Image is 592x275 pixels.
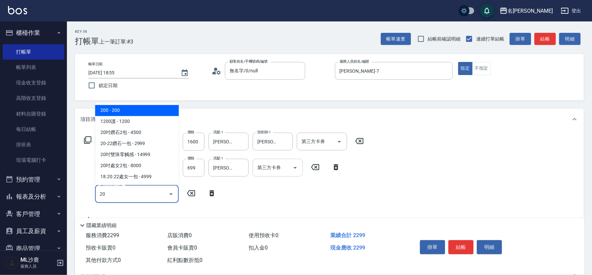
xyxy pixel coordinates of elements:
[510,33,531,45] button: 掛單
[334,136,345,147] button: Open
[480,4,494,17] button: save
[3,188,64,205] button: 報表及分析
[86,245,115,251] span: 預收卡販賣 0
[448,240,474,254] button: 結帳
[497,4,556,18] button: 名[PERSON_NAME]
[213,130,223,135] label: 洗髮-1
[166,189,176,199] button: Close
[167,232,192,238] span: 店販消費 0
[428,36,461,43] span: 結帳前確認明細
[75,29,99,34] h2: Key In
[559,33,581,45] button: 明細
[3,171,64,188] button: 預約管理
[340,59,369,64] label: 服務人員姓名/編號
[477,240,502,254] button: 明細
[75,37,99,46] h3: 打帳單
[3,240,64,257] button: 商品管理
[20,263,55,269] p: 服務人員
[249,232,279,238] span: 使用預收卡 0
[95,127,179,138] span: 20吋鑽石2包 - 4500
[213,156,223,161] label: 洗髮-1
[458,62,473,75] button: 指定
[187,130,194,135] label: 價格
[3,205,64,223] button: 客戶管理
[472,62,491,75] button: 不指定
[230,59,268,64] label: 顧客姓名/手機號碼/編號
[3,122,64,137] a: 每日結帳
[99,82,117,89] span: 鎖定日期
[3,137,64,152] a: 排班表
[95,105,179,116] span: 200 - 200
[88,62,102,67] label: 帳單日期
[381,33,411,45] button: 帳單速查
[95,160,179,171] span: 20吋處女2包 - 8000
[99,38,134,46] span: 上一筆訂單:#3
[3,152,64,168] a: 現場電腦打卡
[3,44,64,60] a: 打帳單
[330,232,365,238] span: 業績合計 2299
[3,90,64,106] a: 高階收支登錄
[5,256,19,270] img: Person
[80,116,100,123] p: 項目消費
[3,60,64,75] a: 帳單列表
[95,149,179,160] span: 20吋雙珠零觸感 - 14999
[420,240,445,254] button: 掛單
[257,130,271,135] label: 技術師-1
[249,245,268,251] span: 扣入金 0
[8,6,27,14] img: Logo
[88,67,174,78] input: YYYY/MM/DD hh:mm
[3,75,64,90] a: 現金收支登錄
[95,171,179,182] span: 18.20.22處女一包 - 4999
[476,36,504,43] span: 連續打單結帳
[290,162,301,173] button: Open
[3,106,64,122] a: 材料自購登錄
[167,245,197,251] span: 會員卡販賣 0
[167,257,202,263] span: 紅利點數折抵 0
[508,7,553,15] div: 名[PERSON_NAME]
[95,138,179,149] span: 20-22鑽石一包 - 2999
[20,257,55,263] h5: ML沙鹿
[177,65,193,81] button: Choose date, selected date is 2025-08-14
[3,222,64,240] button: 員工及薪資
[86,257,121,263] span: 其他付款方式 0
[75,109,584,130] div: 項目消費
[558,5,584,17] button: 登出
[95,116,179,127] span: 1200護 - 1200
[534,33,556,45] button: 結帳
[86,222,116,229] p: 隱藏業績明細
[330,245,365,251] span: 現金應收 2299
[187,156,194,161] label: 價格
[3,24,64,42] button: 櫃檯作業
[86,232,119,238] span: 服務消費 2299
